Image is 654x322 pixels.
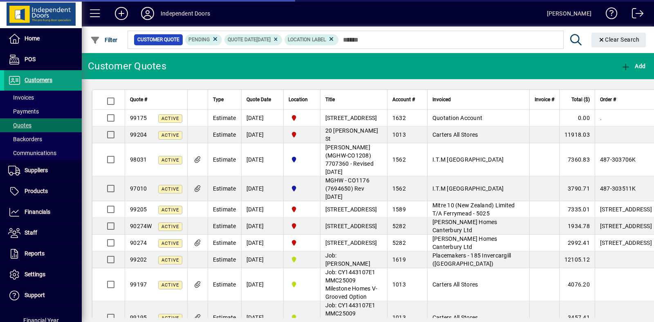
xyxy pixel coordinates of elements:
td: 7360.83 [559,143,595,176]
span: I.T.M [GEOGRAPHIC_DATA] [432,156,504,163]
span: Active [161,241,179,246]
span: . [600,115,602,121]
span: Invoice # [535,95,554,104]
span: Type [213,95,224,104]
span: 1589 [392,206,406,213]
span: Location Label [288,37,326,42]
span: Estimate [213,115,236,121]
span: 20 [PERSON_NAME] St [325,127,379,142]
div: Location [289,95,315,104]
span: Timaru [289,280,315,289]
a: Financials [4,202,82,222]
span: Estimate [213,223,236,229]
span: Estimate [213,156,236,163]
span: Estimate [213,281,236,288]
a: Invoices [4,91,82,104]
span: Active [161,158,179,163]
span: Active [161,224,179,229]
span: Estimate [213,206,236,213]
mat-chip: Pending Status: Pending [185,34,222,45]
span: Timaru [289,313,315,322]
button: Add [108,6,134,21]
td: 3790.71 [559,176,595,201]
span: Support [25,292,45,298]
span: Invoiced [432,95,451,104]
span: Christchurch [289,113,315,122]
span: [DATE] [256,37,271,42]
span: 98031 [130,156,147,163]
a: Products [4,181,82,202]
a: Payments [4,104,82,118]
a: Quotes [4,118,82,132]
span: [STREET_ADDRESS] [325,240,377,246]
td: [DATE] [241,235,283,251]
span: 1619 [392,256,406,263]
span: Staff [25,229,37,236]
span: 99205 [130,206,147,213]
td: [DATE] [241,143,283,176]
span: 1562 [392,185,406,192]
span: [STREET_ADDRESS] [600,223,652,229]
button: Add [619,59,647,73]
span: Timaru [289,255,315,264]
span: Carters All Stores [432,314,478,321]
span: 1013 [392,281,406,288]
div: Title [325,95,382,104]
a: Logout [626,2,644,28]
span: Estimate [213,131,236,138]
span: 99197 [130,281,147,288]
span: 99204 [130,131,147,138]
a: Reports [4,244,82,264]
span: 487-303706K [600,156,636,163]
div: Account # [392,95,422,104]
span: Filter [90,37,118,43]
span: Active [161,187,179,192]
td: 0.00 [559,110,595,127]
span: 99202 [130,256,147,263]
span: Backorders [8,136,42,142]
span: 487-303511K [600,185,636,192]
span: Settings [25,271,45,278]
span: Christchurch [289,130,315,139]
span: 1562 [392,156,406,163]
span: MGHW - CO1176 (7694650) Rev [DATE] [325,177,370,200]
span: Quote # [130,95,147,104]
span: 5282 [392,223,406,229]
a: Support [4,285,82,306]
span: Quotation Account [432,115,482,121]
span: 5282 [392,240,406,246]
span: Title [325,95,335,104]
td: [DATE] [241,218,283,235]
div: [PERSON_NAME] [547,7,591,20]
span: Order # [600,95,616,104]
span: Active [161,207,179,213]
span: Reports [25,250,45,257]
td: [DATE] [241,201,283,218]
div: Customer Quotes [88,60,166,73]
span: Products [25,188,48,194]
span: Estimate [213,256,236,263]
a: Knowledge Base [600,2,618,28]
button: Clear [591,33,646,47]
button: Filter [88,33,120,47]
a: Suppliers [4,160,82,181]
span: Location [289,95,308,104]
a: POS [4,49,82,70]
span: Christchurch [289,205,315,214]
span: Cromwell Central Otago [289,184,315,193]
div: Invoiced [432,95,524,104]
span: [PERSON_NAME] Homes Canterbury Ltd [432,219,497,233]
span: Active [161,116,179,121]
span: Clear Search [598,36,640,43]
span: Estimate [213,240,236,246]
span: [STREET_ADDRESS] [600,240,652,246]
span: Carters All Stores [432,281,478,288]
span: Mitre 10 (New Zealand) Limited T/A Ferrymead - 5025 [432,202,515,217]
span: POS [25,56,36,62]
a: Settings [4,264,82,285]
td: [DATE] [241,176,283,201]
span: Job: CY1443107E1 MMC25009 Milestone Homes V-Grooved Option [325,269,378,300]
span: Quote Date [246,95,271,104]
span: 90274 [130,240,147,246]
span: 97010 [130,185,147,192]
